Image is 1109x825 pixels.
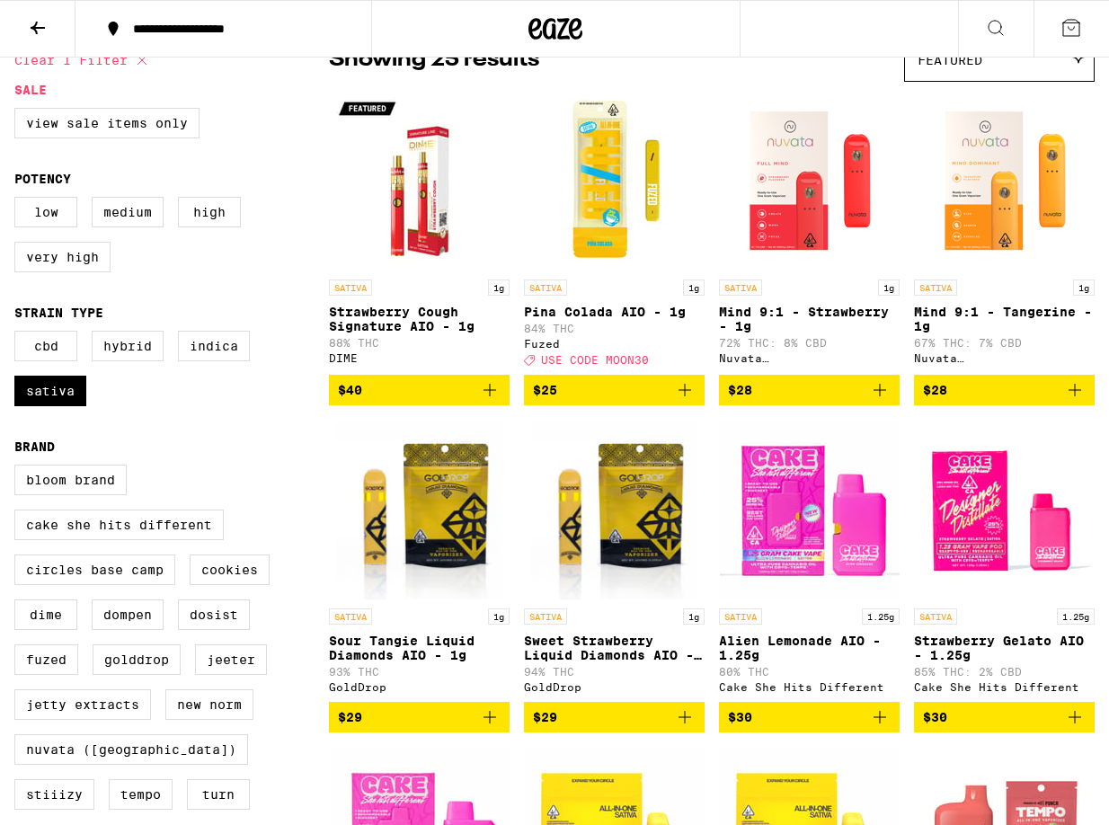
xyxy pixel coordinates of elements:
label: High [178,197,241,227]
p: 88% THC [329,337,510,349]
p: Pina Colada AIO - 1g [524,305,705,319]
a: Open page for Pina Colada AIO - 1g from Fuzed [524,91,705,375]
button: Add to bag [914,375,1095,405]
p: Strawberry Cough Signature AIO - 1g [329,305,510,333]
p: SATIVA [329,279,372,296]
label: Circles Base Camp [14,554,175,585]
label: DIME [14,599,77,630]
span: $30 [923,710,947,724]
p: 93% THC [329,666,510,678]
img: Cake She Hits Different - Strawberry Gelato AIO - 1.25g [915,420,1095,599]
p: 1g [1073,279,1095,296]
p: SATIVA [524,279,567,296]
p: 1g [683,279,705,296]
label: Dosist [178,599,250,630]
button: Add to bag [524,375,705,405]
label: Cake She Hits Different [14,510,224,540]
span: USE CODE MOON30 [541,354,649,366]
span: Hi. Need any help? [11,13,129,27]
p: 1.25g [1057,608,1095,625]
button: Add to bag [719,375,900,405]
a: Open page for Sour Tangie Liquid Diamonds AIO - 1g from GoldDrop [329,420,510,702]
p: 1g [488,608,510,625]
span: $30 [728,710,752,724]
button: Add to bag [329,375,510,405]
label: Dompen [92,599,164,630]
label: GoldDrop [93,644,181,675]
div: Nuvata ([GEOGRAPHIC_DATA]) [914,352,1095,364]
p: 85% THC: 2% CBD [914,666,1095,678]
div: Nuvata ([GEOGRAPHIC_DATA]) [719,352,900,364]
a: Open page for Alien Lemonade AIO - 1.25g from Cake She Hits Different [719,420,900,702]
span: $40 [338,383,362,397]
label: Medium [92,197,164,227]
p: SATIVA [524,608,567,625]
p: Mind 9:1 - Strawberry - 1g [719,305,900,333]
p: Mind 9:1 - Tangerine - 1g [914,305,1095,333]
label: CBD [14,331,77,361]
img: DIME - Strawberry Cough Signature AIO - 1g [330,91,510,271]
p: Showing 25 results [329,45,539,75]
p: Sweet Strawberry Liquid Diamonds AIO - 1g [524,634,705,662]
legend: Potency [14,172,71,186]
p: 84% THC [524,323,705,334]
legend: Strain Type [14,306,103,320]
p: SATIVA [329,608,372,625]
label: New Norm [165,689,253,720]
span: $29 [338,710,362,724]
p: SATIVA [914,608,957,625]
a: Open page for Mind 9:1 - Strawberry - 1g from Nuvata (CA) [719,91,900,375]
label: Indica [178,331,250,361]
img: GoldDrop - Sweet Strawberry Liquid Diamonds AIO - 1g [531,420,697,599]
label: Fuzed [14,644,78,675]
div: GoldDrop [524,681,705,693]
button: Add to bag [914,702,1095,732]
div: DIME [329,352,510,364]
span: $29 [533,710,557,724]
label: Hybrid [92,331,164,361]
p: Strawberry Gelato AIO - 1.25g [914,634,1095,662]
legend: Brand [14,439,55,454]
div: GoldDrop [329,681,510,693]
img: Nuvata (CA) - Mind 9:1 - Tangerine - 1g [915,91,1095,271]
p: 1g [878,279,900,296]
a: Open page for Strawberry Gelato AIO - 1.25g from Cake She Hits Different [914,420,1095,702]
button: Add to bag [719,702,900,732]
div: Cake She Hits Different [719,681,900,693]
a: Open page for Mind 9:1 - Tangerine - 1g from Nuvata (CA) [914,91,1095,375]
label: Nuvata ([GEOGRAPHIC_DATA]) [14,734,248,765]
p: SATIVA [719,608,762,625]
label: Tempo [109,779,173,810]
span: $28 [923,383,947,397]
label: turn [187,779,250,810]
p: SATIVA [914,279,957,296]
span: $28 [728,383,752,397]
p: 94% THC [524,666,705,678]
p: SATIVA [719,279,762,296]
label: Low [14,197,77,227]
div: Cake She Hits Different [914,681,1095,693]
p: 1g [488,279,510,296]
a: Open page for Sweet Strawberry Liquid Diamonds AIO - 1g from GoldDrop [524,420,705,702]
button: Add to bag [329,702,510,732]
p: 72% THC: 8% CBD [719,337,900,349]
label: Cookies [190,554,270,585]
p: 67% THC: 7% CBD [914,337,1095,349]
p: Alien Lemonade AIO - 1.25g [719,634,900,662]
p: 1.25g [862,608,900,625]
label: STIIIZY [14,779,94,810]
label: View Sale Items Only [14,108,200,138]
img: Nuvata (CA) - Mind 9:1 - Strawberry - 1g [720,91,900,271]
p: 1g [683,608,705,625]
label: Sativa [14,376,86,406]
img: Cake She Hits Different - Alien Lemonade AIO - 1.25g [720,420,900,599]
span: Featured [918,53,982,67]
img: Fuzed - Pina Colada AIO - 1g [525,91,705,271]
button: Clear 1 filter [14,38,153,83]
a: Open page for Strawberry Cough Signature AIO - 1g from DIME [329,91,510,375]
label: Jeeter [195,644,267,675]
p: 80% THC [719,666,900,678]
button: Add to bag [524,702,705,732]
div: Fuzed [524,338,705,350]
legend: Sale [14,83,47,97]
